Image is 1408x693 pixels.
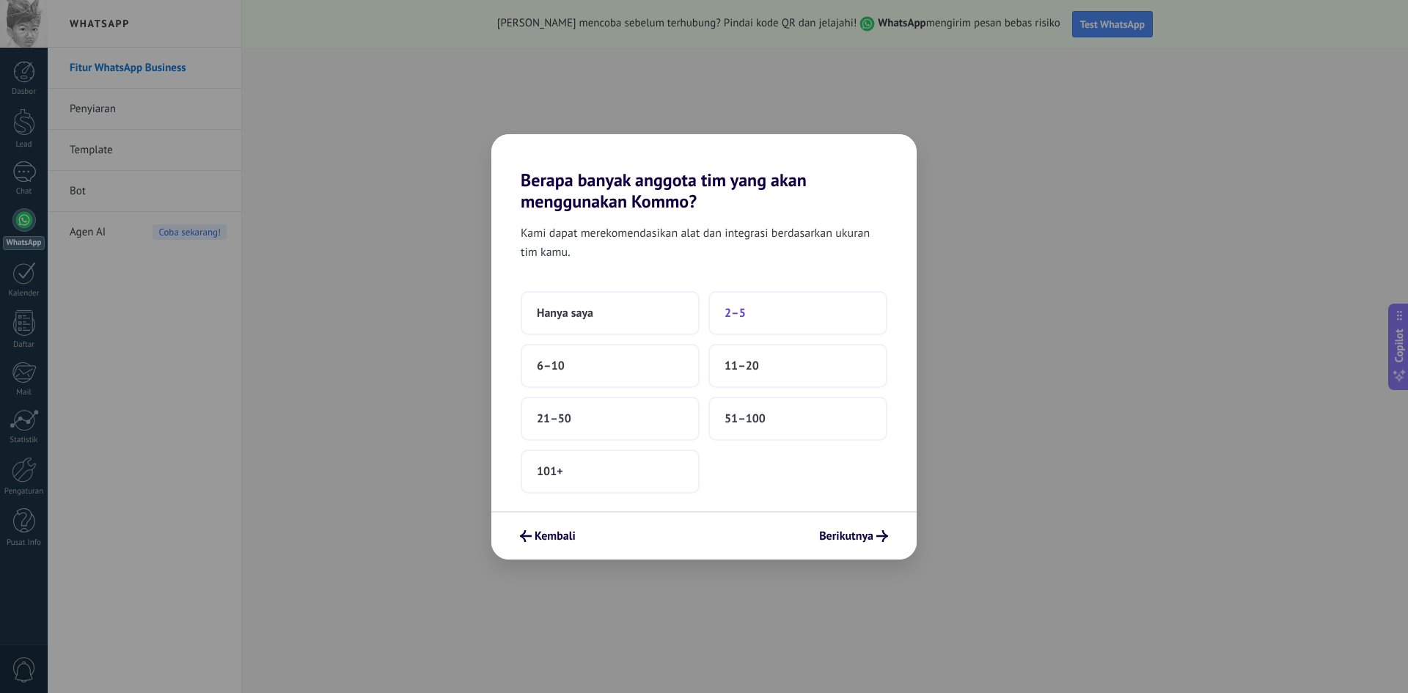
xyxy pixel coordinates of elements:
button: 101+ [521,450,700,494]
span: 2–5 [725,306,746,320]
button: 11–20 [708,344,887,388]
span: 21–50 [537,411,571,426]
span: Berikutnya [819,531,873,541]
button: Berikutnya [813,524,895,549]
span: 11–20 [725,359,759,373]
span: 51–100 [725,411,766,426]
button: Hanya saya [521,291,700,335]
span: Kami dapat merekomendasikan alat dan integrasi berdasarkan ukuran tim kamu. [521,224,887,262]
span: Hanya saya [537,306,593,320]
h2: Berapa banyak anggota tim yang akan menggunakan Kommo? [491,134,917,212]
span: Kembali [535,531,576,541]
button: 21–50 [521,397,700,441]
button: 2–5 [708,291,887,335]
button: 6–10 [521,344,700,388]
button: Kembali [513,524,582,549]
span: 101+ [537,464,563,479]
button: 51–100 [708,397,887,441]
span: 6–10 [537,359,565,373]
